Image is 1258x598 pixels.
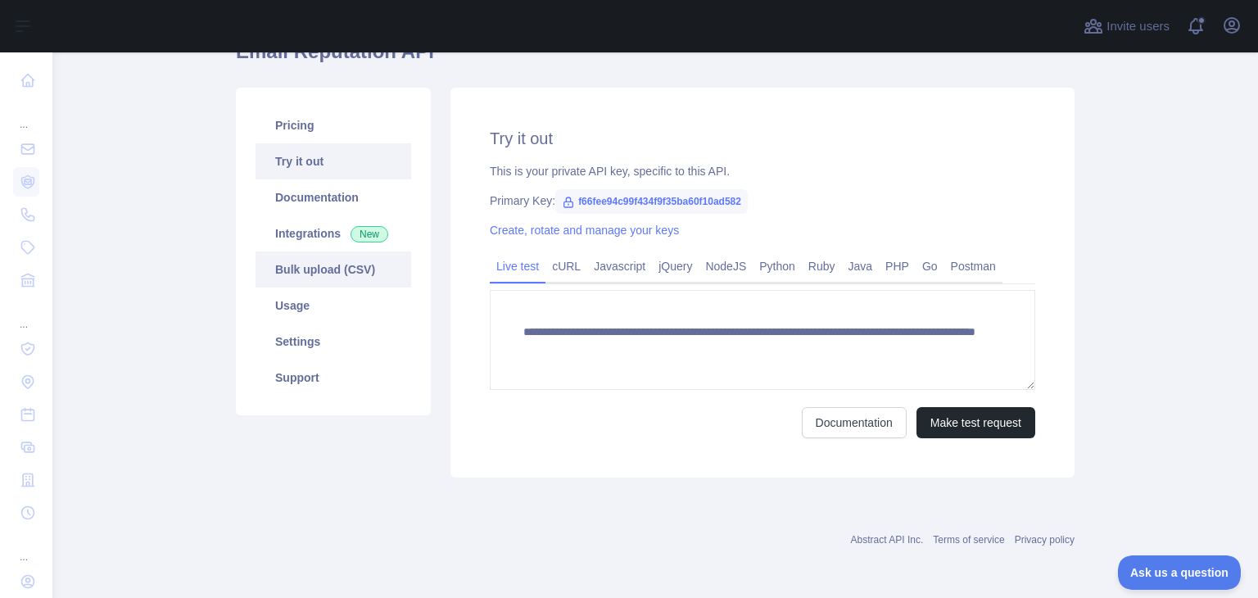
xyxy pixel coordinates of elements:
[933,534,1004,546] a: Terms of service
[256,360,411,396] a: Support
[545,253,587,279] a: cURL
[490,224,679,237] a: Create, rotate and manage your keys
[753,253,802,279] a: Python
[13,531,39,564] div: ...
[916,253,944,279] a: Go
[256,251,411,288] a: Bulk upload (CSV)
[13,298,39,331] div: ...
[555,189,748,214] span: f66fee94c99f434f9f35ba60f10ad582
[13,98,39,131] div: ...
[490,163,1035,179] div: This is your private API key, specific to this API.
[256,107,411,143] a: Pricing
[490,193,1035,209] div: Primary Key:
[236,39,1075,78] h1: Email Reputation API
[851,534,924,546] a: Abstract API Inc.
[802,253,842,279] a: Ruby
[652,253,699,279] a: jQuery
[842,253,880,279] a: Java
[879,253,916,279] a: PHP
[256,324,411,360] a: Settings
[944,253,1002,279] a: Postman
[699,253,753,279] a: NodeJS
[1015,534,1075,546] a: Privacy policy
[802,407,907,438] a: Documentation
[1106,17,1170,36] span: Invite users
[1118,555,1242,590] iframe: Toggle Customer Support
[351,226,388,242] span: New
[256,143,411,179] a: Try it out
[490,253,545,279] a: Live test
[587,253,652,279] a: Javascript
[256,215,411,251] a: Integrations New
[1080,13,1173,39] button: Invite users
[256,288,411,324] a: Usage
[916,407,1035,438] button: Make test request
[490,127,1035,150] h2: Try it out
[256,179,411,215] a: Documentation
